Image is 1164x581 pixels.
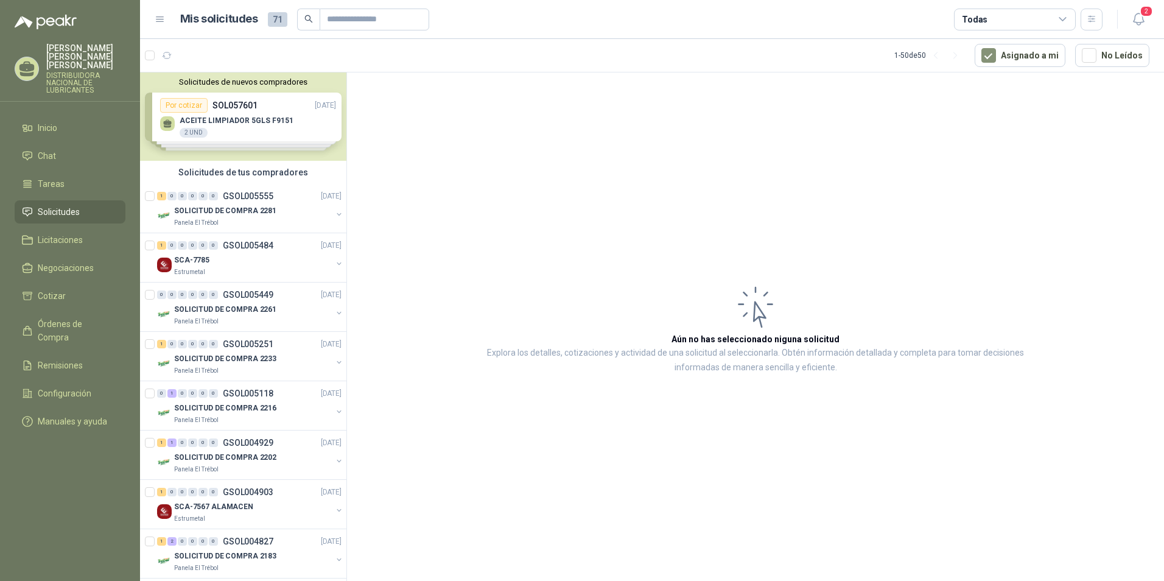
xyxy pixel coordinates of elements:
a: Inicio [15,116,125,139]
p: Estrumetal [174,267,205,277]
div: 0 [209,192,218,200]
div: 1 [157,488,166,496]
span: Tareas [38,177,65,191]
div: 0 [188,290,197,299]
div: 0 [178,438,187,447]
div: 0 [188,192,197,200]
p: Panela El Trébol [174,366,219,376]
div: 0 [188,340,197,348]
div: 0 [167,488,177,496]
a: Licitaciones [15,228,125,252]
p: GSOL005449 [223,290,273,299]
p: Panela El Trébol [174,317,219,326]
div: 0 [178,192,187,200]
button: No Leídos [1075,44,1149,67]
div: Solicitudes de nuevos compradoresPor cotizarSOL057601[DATE] ACEITE LIMPIADOR 5GLS F91512 UNDPor c... [140,72,346,161]
span: Solicitudes [38,205,80,219]
div: 1 - 50 de 50 [894,46,965,65]
a: 0 0 0 0 0 0 GSOL005449[DATE] Company LogoSOLICITUD DE COMPRA 2261Panela El Trébol [157,287,344,326]
img: Company Logo [157,258,172,272]
span: Licitaciones [38,233,83,247]
div: 2 [167,537,177,546]
p: [DATE] [321,289,342,301]
p: SCA-7567 ALAMACEN [174,501,253,513]
div: 1 [167,389,177,398]
p: GSOL004903 [223,488,273,496]
div: 0 [178,340,187,348]
div: 0 [209,537,218,546]
div: 1 [157,438,166,447]
div: 0 [178,290,187,299]
h1: Mis solicitudes [180,10,258,28]
button: 2 [1127,9,1149,30]
a: Remisiones [15,354,125,377]
img: Company Logo [157,356,172,371]
div: 0 [198,537,208,546]
img: Company Logo [157,307,172,322]
p: DISTRIBUIDORA NACIONAL DE LUBRICANTES [46,72,125,94]
p: Panela El Trébol [174,465,219,474]
img: Company Logo [157,554,172,568]
div: 0 [188,537,197,546]
div: 0 [198,340,208,348]
div: 0 [167,241,177,250]
p: [DATE] [321,339,342,350]
p: GSOL005251 [223,340,273,348]
button: Solicitudes de nuevos compradores [145,77,342,86]
div: 0 [157,389,166,398]
a: 1 0 0 0 0 0 GSOL005484[DATE] Company LogoSCA-7785Estrumetal [157,238,344,277]
div: 0 [209,438,218,447]
div: Todas [962,13,987,26]
img: Company Logo [157,504,172,519]
p: Panela El Trébol [174,415,219,425]
div: 0 [209,290,218,299]
p: SOLICITUD DE COMPRA 2233 [174,353,276,365]
div: 1 [157,537,166,546]
div: 0 [198,192,208,200]
div: 0 [188,488,197,496]
img: Company Logo [157,455,172,470]
p: Panela El Trébol [174,563,219,573]
p: GSOL004929 [223,438,273,447]
img: Company Logo [157,208,172,223]
a: Manuales y ayuda [15,410,125,433]
a: 1 0 0 0 0 0 GSOL005555[DATE] Company LogoSOLICITUD DE COMPRA 2281Panela El Trébol [157,189,344,228]
button: Asignado a mi [975,44,1065,67]
div: 0 [167,290,177,299]
div: 0 [178,488,187,496]
div: 0 [198,438,208,447]
p: GSOL005118 [223,389,273,398]
div: 1 [157,340,166,348]
div: 0 [188,438,197,447]
span: 2 [1140,5,1153,17]
p: Explora los detalles, cotizaciones y actividad de una solicitud al seleccionarla. Obtén informaci... [469,346,1042,375]
div: 0 [178,241,187,250]
span: Remisiones [38,359,83,372]
a: 1 2 0 0 0 0 GSOL004827[DATE] Company LogoSOLICITUD DE COMPRA 2183Panela El Trébol [157,534,344,573]
a: Chat [15,144,125,167]
a: Cotizar [15,284,125,308]
p: SOLICITUD DE COMPRA 2261 [174,304,276,315]
p: Estrumetal [174,514,205,524]
img: Company Logo [157,406,172,420]
div: 0 [178,389,187,398]
p: SCA-7785 [174,255,209,266]
span: Inicio [38,121,57,135]
a: 1 0 0 0 0 0 GSOL005251[DATE] Company LogoSOLICITUD DE COMPRA 2233Panela El Trébol [157,337,344,376]
p: [DATE] [321,240,342,252]
span: 71 [268,12,287,27]
div: 0 [178,537,187,546]
div: 0 [188,241,197,250]
a: 1 1 0 0 0 0 GSOL004929[DATE] Company LogoSOLICITUD DE COMPRA 2202Panela El Trébol [157,435,344,474]
p: [DATE] [321,487,342,498]
p: SOLICITUD DE COMPRA 2202 [174,452,276,463]
a: Configuración [15,382,125,405]
a: 0 1 0 0 0 0 GSOL005118[DATE] Company LogoSOLICITUD DE COMPRA 2216Panela El Trébol [157,386,344,425]
p: SOLICITUD DE COMPRA 2216 [174,403,276,414]
div: 0 [188,389,197,398]
span: Órdenes de Compra [38,317,114,344]
span: search [304,15,313,23]
p: SOLICITUD DE COMPRA 2281 [174,205,276,217]
p: Panela El Trébol [174,218,219,228]
div: 1 [167,438,177,447]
